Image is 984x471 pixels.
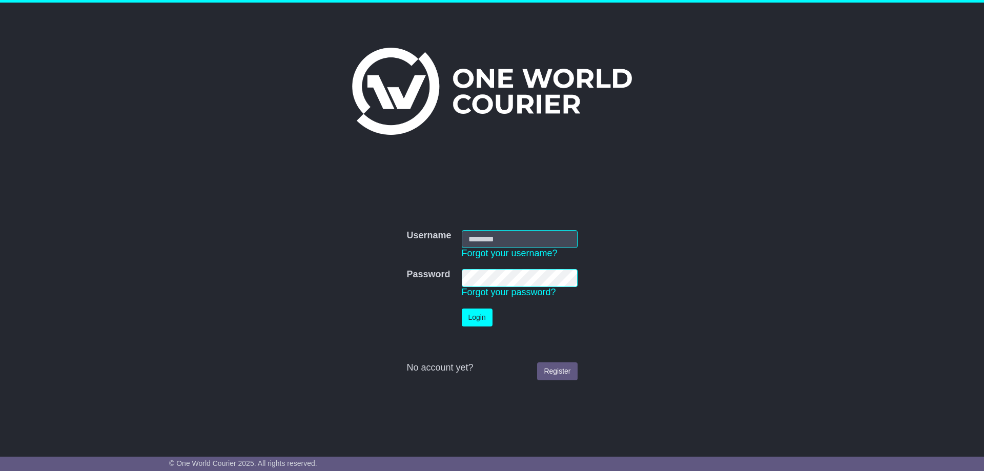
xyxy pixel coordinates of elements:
label: Password [406,269,450,280]
img: One World [352,48,632,135]
span: © One World Courier 2025. All rights reserved. [169,459,317,467]
label: Username [406,230,451,241]
button: Login [462,309,493,326]
a: Forgot your password? [462,287,556,297]
a: Register [537,362,577,380]
div: No account yet? [406,362,577,374]
a: Forgot your username? [462,248,558,258]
